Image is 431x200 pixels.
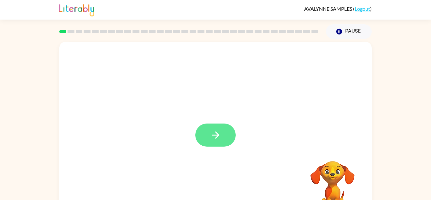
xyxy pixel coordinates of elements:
[304,6,353,12] span: AVALYNNE SAMPLES
[326,24,372,39] button: Pause
[304,6,372,12] div: ( )
[355,6,370,12] a: Logout
[59,3,94,16] img: Literably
